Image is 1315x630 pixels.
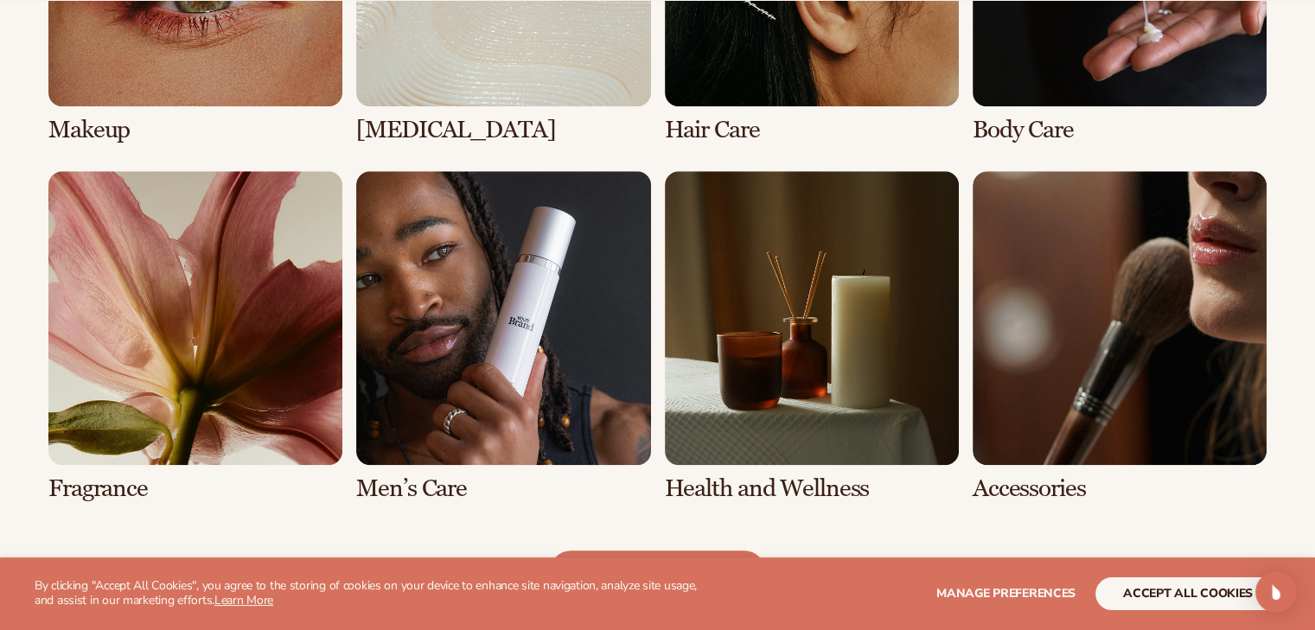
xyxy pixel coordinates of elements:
[356,117,650,143] h3: [MEDICAL_DATA]
[214,592,273,608] a: Learn More
[1095,577,1280,610] button: accept all cookies
[48,171,342,502] div: 5 / 8
[356,171,650,502] div: 6 / 8
[665,171,959,502] div: 7 / 8
[665,117,959,143] h3: Hair Care
[1255,571,1297,613] div: Open Intercom Messenger
[35,579,717,608] p: By clicking "Accept All Cookies", you agree to the storing of cookies on your device to enhance s...
[48,117,342,143] h3: Makeup
[973,117,1267,143] h3: Body Care
[550,550,765,592] a: view full catalog
[936,577,1076,610] button: Manage preferences
[936,585,1076,601] span: Manage preferences
[973,171,1267,502] div: 8 / 8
